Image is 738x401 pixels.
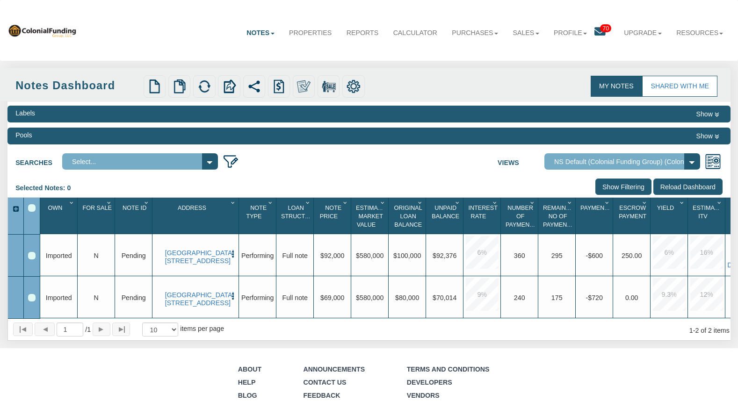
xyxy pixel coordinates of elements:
[223,153,239,170] img: edit_filter_icon.png
[28,252,36,259] div: Row 1, Row Selection Checkbox
[241,201,276,230] div: Sort None
[93,322,110,336] button: Page forward
[391,201,426,230] div: Original Loan Balance Sort None
[241,251,274,259] span: Performing
[46,294,72,301] span: Imported
[690,278,723,311] div: 12.0
[615,201,650,230] div: Escrow Payment Sort None
[619,205,646,220] span: Escrow Payment
[122,294,146,301] span: Pending
[15,179,78,197] div: Selected Notes: 0
[653,278,686,311] div: 9.3
[690,201,725,230] div: Estimated Itv Sort None
[180,325,224,332] span: items per page
[566,198,575,207] div: Column Menu
[540,201,575,230] div: Sort None
[112,322,130,336] button: Page to last
[657,205,674,211] span: Yield
[117,201,152,230] div: Sort None
[465,201,500,230] div: Sort None
[282,21,339,45] a: Properties
[105,198,114,207] div: Column Menu
[229,250,237,258] img: cell-menu.png
[304,365,365,373] a: Announcements
[393,251,421,259] span: $100,000
[282,294,307,301] span: Full note
[154,201,239,230] div: Sort None
[506,205,537,228] span: Number Of Payments
[652,201,687,230] div: Sort None
[304,392,340,399] a: Feedback
[616,21,669,45] a: Upgrade
[197,79,211,93] img: refresh.png
[241,201,276,230] div: Note Type Sort None
[241,294,274,301] span: Performing
[468,205,497,220] span: Interest Rate
[80,201,115,230] div: For Sale Sort None
[491,198,500,207] div: Column Menu
[551,251,563,259] span: 295
[506,21,547,45] a: Sales
[82,205,111,211] span: For Sale
[178,205,206,211] span: Address
[28,294,36,301] div: Row 2, Row Selection Checkbox
[689,327,730,334] span: 1 2 of 2 items
[304,198,313,207] div: Column Menu
[316,201,351,230] div: Sort None
[316,201,351,230] div: Note Price Sort None
[653,179,723,195] input: Reload Dashboard
[466,278,499,311] div: 9.0
[407,392,440,399] a: Vendors
[15,78,141,94] div: Notes Dashboard
[282,251,307,259] span: Full note
[594,21,616,46] a: 70
[42,201,77,230] div: Own Sort None
[625,294,638,301] span: 0.00
[85,326,87,333] abbr: of
[165,249,226,265] a: 0000 B Lafayette Ave, Baltimore, MD, 21202
[551,294,563,301] span: 175
[705,153,721,170] img: views.png
[320,205,342,220] span: Note Price
[94,294,99,301] span: N
[238,392,257,399] a: Blog
[246,205,267,220] span: Note Type
[281,205,318,220] span: Loan Structure
[94,251,99,259] span: N
[304,379,347,386] a: Contact Us
[347,79,361,93] img: settings.png
[386,21,445,45] a: Calculator
[238,365,261,373] a: About
[595,179,651,195] input: Show Filtering
[15,108,35,118] div: Labels
[46,251,72,259] span: Imported
[353,201,388,230] div: Estimated Market Value Sort None
[580,205,622,211] span: Payment(P&I)
[247,79,261,93] img: share.svg
[693,205,726,220] span: Estimated Itv
[229,249,237,258] button: Press to open the note menu
[322,79,336,93] img: for_sale.png
[528,198,537,207] div: Column Menu
[272,79,286,93] img: history.png
[540,201,575,230] div: Remaining No Of Payments Sort None
[428,201,463,230] div: Sort None
[603,198,612,207] div: Column Menu
[693,108,722,120] button: Show
[229,198,238,207] div: Column Menu
[165,291,226,307] a: 0000 B Lafayette Ave, Baltimore, MD, 21202
[238,379,256,386] a: Help
[669,21,731,45] a: Resources
[678,198,687,207] div: Column Menu
[498,153,544,167] label: Views
[267,198,275,207] div: Column Menu
[123,205,146,211] span: Note Id
[690,201,725,230] div: Sort None
[578,201,613,230] div: Payment(P&I) Sort None
[353,201,388,230] div: Sort None
[514,251,525,259] span: 360
[35,322,54,336] button: Page back
[514,294,525,301] span: 240
[693,327,695,334] abbr: through
[395,294,419,301] span: $80,000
